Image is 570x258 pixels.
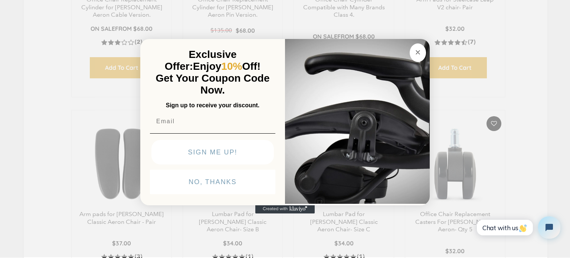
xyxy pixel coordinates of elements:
button: SIGN ME UP! [151,140,274,164]
input: Email [150,114,275,129]
iframe: Tidio Chat [469,210,567,245]
span: Get Your Coupon Code Now. [156,72,270,96]
button: NO, THANKS [150,170,275,194]
span: Sign up to receive your discount. [166,102,259,108]
a: Created with Klaviyo - opens in a new tab [255,205,315,213]
span: Exclusive Offer: [165,49,237,72]
span: Enjoy Off! [193,61,261,72]
img: 92d77583-a095-41f6-84e7-858462e0427a.jpeg [285,37,430,204]
img: underline [150,133,275,134]
span: 10% [221,61,242,72]
button: Close dialog [410,43,426,62]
